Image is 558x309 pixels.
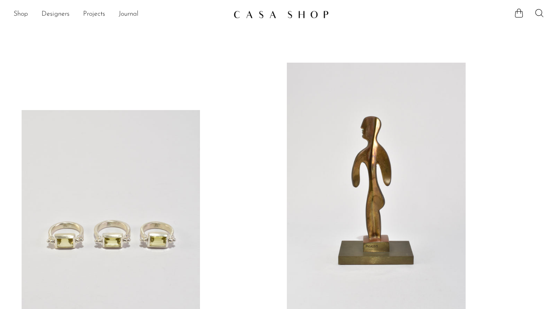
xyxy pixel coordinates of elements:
a: Designers [42,9,69,20]
a: Journal [119,9,139,20]
ul: NEW HEADER MENU [14,7,227,22]
nav: Desktop navigation [14,7,227,22]
a: Shop [14,9,28,20]
a: Projects [83,9,105,20]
